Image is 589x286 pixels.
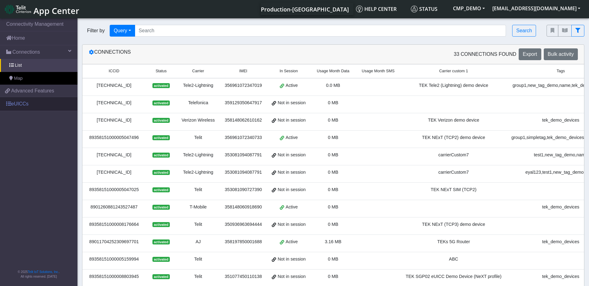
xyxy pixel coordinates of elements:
span: Connections [12,48,40,56]
div: 353081090727390 [223,186,263,193]
span: 0 MB [328,100,338,105]
span: In Session [279,68,298,74]
span: 0 MB [328,118,338,123]
img: logo-telit-cinterion-gw-new.png [5,4,31,14]
span: activated [152,135,169,140]
span: Production-[GEOGRAPHIC_DATA] [261,6,349,13]
button: Export [519,48,541,60]
a: App Center [5,2,78,16]
div: [TECHNICAL_ID] [86,169,142,176]
span: Filter by [82,27,110,34]
span: Not in session [278,117,305,124]
div: 358148060918690 [223,204,263,211]
div: Connections [84,48,333,60]
div: carrierCustom7 [404,152,503,159]
span: 0 MB [328,222,338,227]
span: Help center [356,6,397,12]
div: TEK Verizon demo device [404,117,503,124]
span: Carrier custom 1 [439,68,468,74]
div: Telefonica [180,100,216,106]
div: 89011704252309697701 [86,239,142,245]
span: ICCID [109,68,119,74]
span: activated [152,153,169,158]
div: Telit [180,256,216,263]
input: Search... [135,25,506,37]
div: [TECHNICAL_ID] [86,117,142,124]
div: 89358151000005159994 [86,256,142,263]
img: status.svg [411,6,418,12]
a: Telit IoT Solutions, Inc. [28,270,59,274]
a: Your current platform instance [261,3,349,15]
span: activated [152,274,169,279]
button: CMP_DEMO [449,3,489,14]
span: activated [152,83,169,88]
div: 358148062610162 [223,117,263,124]
span: 0 MB [328,274,338,279]
div: Telit [180,221,216,228]
div: [TECHNICAL_ID] [86,152,142,159]
span: 0.0 MB [326,83,340,88]
div: 358197850001688 [223,239,263,245]
span: 0 MB [328,187,338,192]
div: 89358151000005047496 [86,134,142,141]
button: [EMAIL_ADDRESS][DOMAIN_NAME] [489,3,584,14]
span: Not in session [278,186,305,193]
span: Status [411,6,437,12]
div: 351077450110138 [223,273,263,280]
span: Not in session [278,256,305,263]
span: activated [152,205,169,210]
span: Not in session [278,273,305,280]
div: [TECHNICAL_ID] [86,100,142,106]
span: Usage Month SMS [362,68,395,74]
span: Status [156,68,167,74]
span: activated [152,222,169,227]
div: 356961072347019 [223,82,263,89]
div: TEK NExT (TCP3) demo device [404,221,503,228]
div: 350936963694444 [223,221,263,228]
span: Active [286,82,298,89]
div: fitlers menu [547,25,584,37]
span: App Center [33,5,79,16]
div: T-Mobile [180,204,216,211]
div: 353081094087791 [223,152,263,159]
div: ABC [404,256,503,263]
div: [TECHNICAL_ID] [86,82,142,89]
span: 0 MB [328,135,338,140]
span: 0 MB [328,152,338,157]
div: TEK Tele2 (Lightning) demo device [404,82,503,89]
span: Active [286,239,298,245]
span: Active [286,204,298,211]
div: 8901260881243527487 [86,204,142,211]
div: Telit [180,134,216,141]
span: 33 Connections found [454,51,516,58]
span: IMEI [239,68,247,74]
div: Tele2-Lightning [180,82,216,89]
span: activated [152,187,169,192]
span: 0 MB [328,204,338,209]
a: Status [408,3,449,15]
span: Not in session [278,100,305,106]
span: Usage Month Data [317,68,349,74]
button: Query [110,25,135,37]
span: Map [14,75,23,82]
span: activated [152,239,169,244]
div: Telit [180,273,216,280]
div: 356961072340733 [223,134,263,141]
span: activated [152,257,169,262]
div: 353081094087791 [223,169,263,176]
span: Tags [556,68,565,74]
div: TEK NExT SIM (TCP2) [404,186,503,193]
div: TEK SGP02 eUICC Demo Device (NeXT profile) [404,273,503,280]
span: 0 MB [328,170,338,175]
span: Carrier [192,68,204,74]
span: Not in session [278,152,305,159]
div: Tele2-Lightning [180,169,216,176]
a: Help center [354,3,408,15]
span: Bulk activity [548,51,574,57]
div: Tele2-Lightning [180,152,216,159]
span: Advanced Features [11,87,54,95]
div: carrierCustom7 [404,169,503,176]
div: 359129350647917 [223,100,263,106]
div: TEK NExT (TCP2) demo device [404,134,503,141]
span: activated [152,101,169,105]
